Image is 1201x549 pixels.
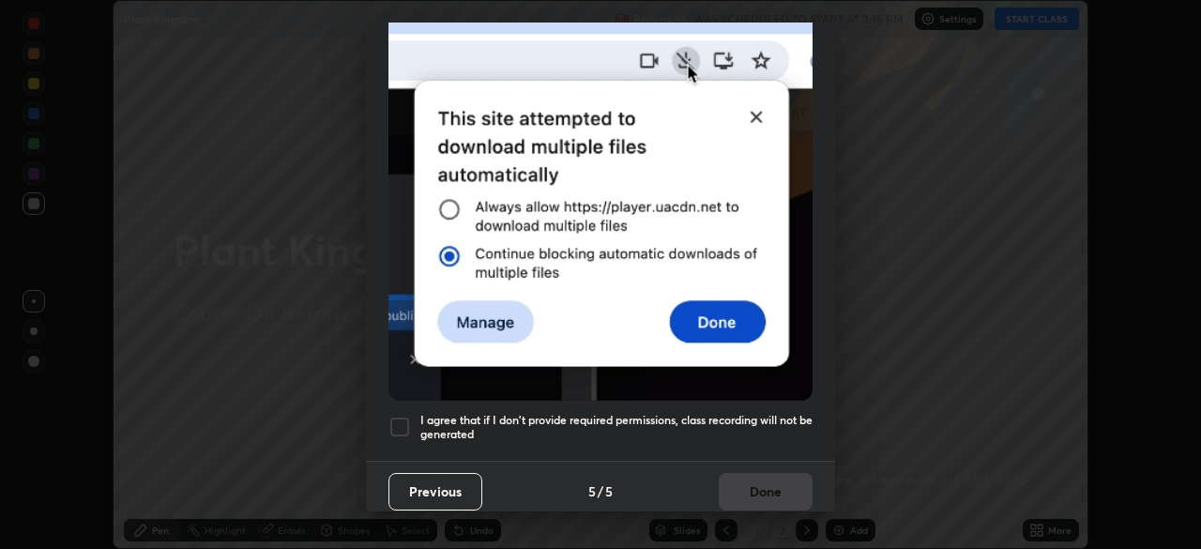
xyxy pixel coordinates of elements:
h5: I agree that if I don't provide required permissions, class recording will not be generated [420,413,813,442]
button: Previous [388,473,482,511]
h4: 5 [605,481,613,501]
h4: / [598,481,603,501]
h4: 5 [588,481,596,501]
